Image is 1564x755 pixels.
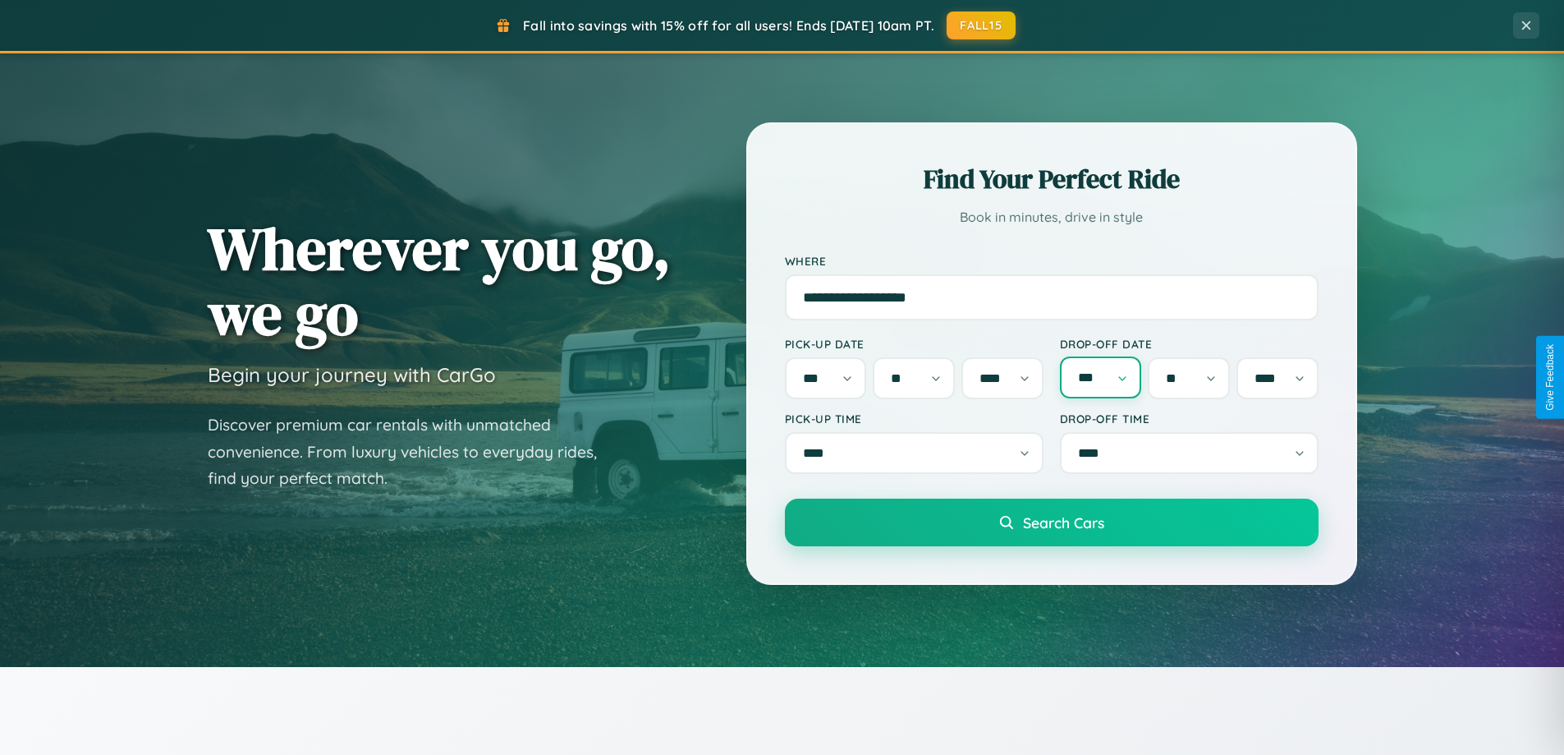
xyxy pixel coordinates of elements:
span: Search Cars [1023,513,1104,532]
p: Discover premium car rentals with unmatched convenience. From luxury vehicles to everyday rides, ... [208,412,618,492]
h3: Begin your journey with CarGo [208,362,496,387]
button: FALL15 [947,12,1016,39]
h2: Find Your Perfect Ride [785,161,1319,197]
span: Fall into savings with 15% off for all users! Ends [DATE] 10am PT. [523,17,934,34]
label: Drop-off Time [1060,412,1319,426]
label: Where [785,254,1319,268]
button: Search Cars [785,499,1319,546]
h1: Wherever you go, we go [208,216,671,346]
p: Book in minutes, drive in style [785,205,1319,229]
label: Pick-up Time [785,412,1043,426]
label: Pick-up Date [785,337,1043,351]
label: Drop-off Date [1060,337,1319,351]
div: Give Feedback [1544,344,1556,411]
